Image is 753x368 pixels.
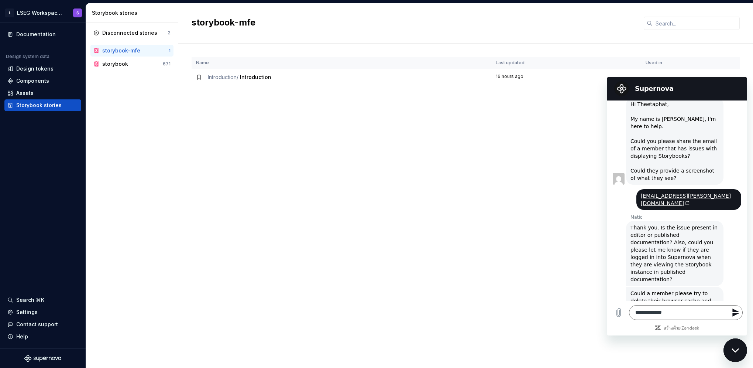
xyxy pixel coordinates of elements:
th: Name [192,57,491,69]
a: สร้างด้วย Zendesk: เยี่ยมชมเว็บไซต์ Zendesk ในแท็บใหม่ [57,249,93,254]
div: Design system data [6,54,49,59]
a: Documentation [4,28,81,40]
div: 2 [168,30,171,36]
a: Settings [4,306,81,318]
div: Storybook stories [92,9,175,17]
a: Storybook stories [4,99,81,111]
div: Could a member please try to delete their browser cache and try to open the page with Storybook a... [24,213,112,265]
h2: storybook-mfe [192,17,635,28]
a: Disconnected stories2 [90,27,173,39]
input: Search... [653,17,740,30]
td: 16 hours ago [491,69,641,86]
span: Introduction [240,74,271,80]
div: L [5,8,14,17]
button: Help [4,331,81,343]
div: Settings [16,309,38,316]
div: storybook-mfe [102,47,140,54]
div: Disconnected stories [102,29,157,37]
svg: Supernova Logo [24,355,61,362]
iframe: ปุ่มเพื่อเปิดหน้าต่างการส่งข้อความ การสนทนาที่กำลังดำเนินการ [723,338,747,362]
div: 1 [169,48,171,54]
a: Assets [4,87,81,99]
a: Components [4,75,81,87]
div: Documentation [16,31,56,38]
a: storybook-mfe1 [90,45,173,57]
iframe: หน้าต่างการส่งข้อความ [607,77,747,335]
div: Search ⌘K [16,296,44,304]
th: Used in [641,57,691,69]
th: Last updated [491,57,641,69]
div: 671 [163,61,171,67]
div: Storybook stories [16,102,62,109]
div: LSEG Workspace Design System [17,9,64,17]
a: Design tokens [4,63,81,75]
span: Introduction / [208,74,238,80]
button: LLSEG Workspace Design SystemS [1,5,84,21]
div: Design tokens [16,65,54,72]
button: Contact support [4,318,81,330]
div: S [76,10,79,16]
div: storybook [102,60,128,68]
div: Components [16,77,49,85]
div: Assets [16,89,34,97]
a: storybook671 [90,58,173,70]
button: ส่งข้อความ [121,228,136,243]
div: Help [16,333,28,340]
button: อัปโหลดไฟล์ [4,228,19,243]
div: Contact support [16,321,58,328]
button: Search ⌘K [4,294,81,306]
